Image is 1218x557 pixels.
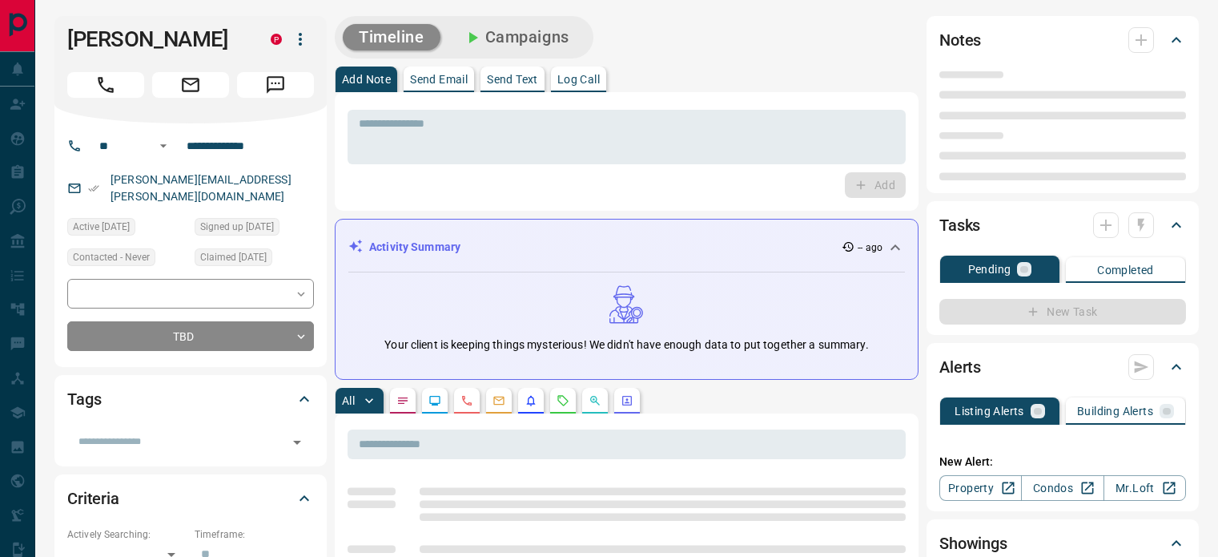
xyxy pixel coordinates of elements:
h2: Tags [67,386,101,412]
div: Tags [67,380,314,418]
svg: Lead Browsing Activity [428,394,441,407]
button: Open [154,136,173,155]
div: Alerts [939,348,1186,386]
p: Listing Alerts [955,406,1024,417]
p: Activity Summary [369,239,460,256]
div: property.ca [271,34,282,45]
div: Fri Mar 08 2024 [67,218,187,240]
svg: Opportunities [589,394,601,407]
p: Building Alerts [1077,406,1153,417]
a: [PERSON_NAME][EMAIL_ADDRESS][PERSON_NAME][DOMAIN_NAME] [111,173,291,203]
p: Send Text [487,74,538,85]
svg: Calls [460,394,473,407]
svg: Agent Actions [621,394,633,407]
h2: Tasks [939,212,980,238]
svg: Requests [557,394,569,407]
p: New Alert: [939,454,1186,470]
p: Completed [1097,264,1154,276]
div: TBD [67,321,314,351]
a: Mr.Loft [1103,475,1186,501]
p: Pending [968,264,1011,275]
div: Notes [939,21,1186,59]
h2: Showings [939,531,1007,556]
div: Criteria [67,479,314,518]
h2: Criteria [67,486,119,511]
span: Email [152,72,229,98]
span: Message [237,72,314,98]
p: All [342,395,355,406]
h1: [PERSON_NAME] [67,26,247,52]
button: Campaigns [447,24,585,50]
h2: Alerts [939,354,981,380]
h2: Notes [939,27,981,53]
button: Open [286,431,308,454]
span: Active [DATE] [73,219,130,235]
span: Signed up [DATE] [200,219,274,235]
p: Log Call [557,74,600,85]
p: Your client is keeping things mysterious! We didn't have enough data to put together a summary. [384,337,868,353]
svg: Listing Alerts [525,394,537,407]
p: Actively Searching: [67,527,187,542]
p: Send Email [410,74,468,85]
span: Contacted - Never [73,249,150,265]
span: Call [67,72,144,98]
svg: Emails [492,394,505,407]
p: Add Note [342,74,391,85]
div: Tasks [939,206,1186,244]
svg: Notes [396,394,409,407]
span: Claimed [DATE] [200,249,267,265]
div: Activity Summary-- ago [348,232,905,262]
a: Condos [1021,475,1103,501]
svg: Email Verified [88,183,99,194]
div: Fri Mar 08 2024 [195,218,314,240]
div: Fri Mar 08 2024 [195,248,314,271]
button: Timeline [343,24,440,50]
a: Property [939,475,1022,501]
p: Timeframe: [195,527,314,542]
p: -- ago [858,240,882,255]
